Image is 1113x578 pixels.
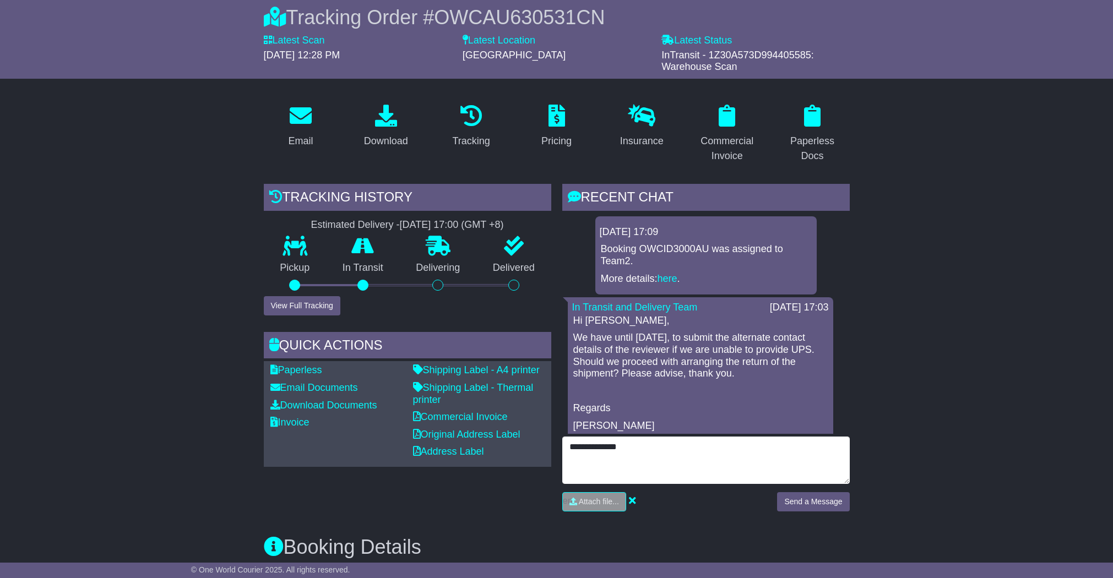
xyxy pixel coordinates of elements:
div: Quick Actions [264,332,551,362]
a: Tracking [445,101,497,152]
a: In Transit and Delivery Team [572,302,698,313]
div: Paperless Docs [783,134,843,163]
div: Insurance [620,134,664,149]
div: [DATE] 17:09 [600,226,812,238]
p: [PERSON_NAME] [573,420,828,432]
label: Latest Status [661,35,732,47]
p: Delivering [400,262,477,274]
p: More details: . [601,273,811,285]
a: Email Documents [270,382,358,393]
span: © One World Courier 2025. All rights reserved. [191,565,350,574]
a: Shipping Label - Thermal printer [413,382,534,405]
p: Hi [PERSON_NAME], [573,315,828,327]
label: Latest Location [463,35,535,47]
span: OWCAU630531CN [434,6,605,29]
span: [DATE] 12:28 PM [264,50,340,61]
a: Commercial Invoice [690,101,764,167]
a: Shipping Label - A4 printer [413,364,540,375]
button: Send a Message [777,492,849,511]
a: here [658,273,677,284]
a: Email [281,101,320,152]
div: Commercial Invoice [697,134,757,163]
label: Latest Scan [264,35,325,47]
span: [GEOGRAPHIC_DATA] [463,50,566,61]
p: Delivered [476,262,551,274]
a: Pricing [534,101,579,152]
button: View Full Tracking [264,296,340,315]
p: In Transit [326,262,400,274]
a: Insurance [613,101,671,152]
div: Tracking history [264,184,551,214]
div: Download [364,134,408,149]
a: Paperless [270,364,322,375]
div: Tracking [452,134,490,149]
a: Address Label [413,446,484,457]
div: [DATE] 17:00 (GMT +8) [400,219,504,231]
p: We have until [DATE], to submit the alternate contact details of the reviewer if we are unable to... [573,332,828,379]
span: InTransit - 1Z30A573D994405585: Warehouse Scan [661,50,814,73]
a: Paperless Docs [775,101,850,167]
p: Booking OWCID3000AU was assigned to Team2. [601,243,811,267]
div: [DATE] 17:03 [770,302,829,314]
div: Pricing [541,134,572,149]
p: Regards [573,402,828,415]
div: Email [288,134,313,149]
a: Commercial Invoice [413,411,508,422]
a: Download Documents [270,400,377,411]
div: RECENT CHAT [562,184,850,214]
div: Estimated Delivery - [264,219,551,231]
a: Original Address Label [413,429,520,440]
p: Pickup [264,262,327,274]
a: Download [357,101,415,152]
a: Invoice [270,417,310,428]
h3: Booking Details [264,536,850,558]
div: Tracking Order # [264,6,850,29]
